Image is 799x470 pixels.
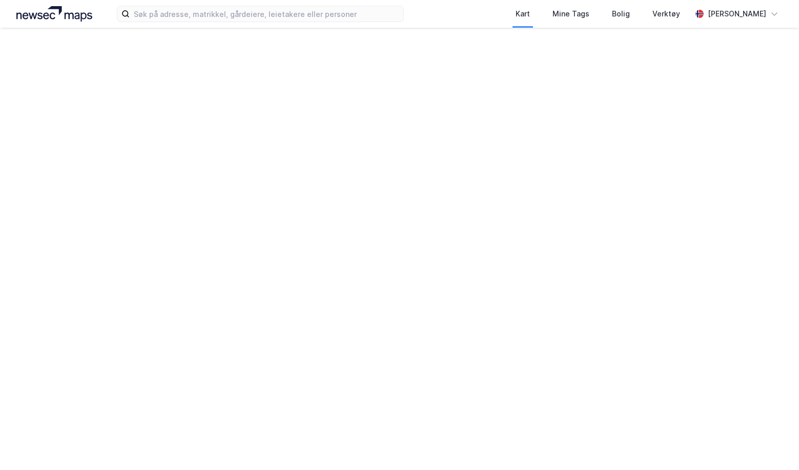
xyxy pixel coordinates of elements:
[708,8,766,20] div: [PERSON_NAME]
[748,421,799,470] iframe: Chat Widget
[16,6,92,22] img: logo.a4113a55bc3d86da70a041830d287a7e.svg
[652,8,680,20] div: Verktøy
[516,8,530,20] div: Kart
[612,8,630,20] div: Bolig
[552,8,589,20] div: Mine Tags
[130,6,403,22] input: Søk på adresse, matrikkel, gårdeiere, leietakere eller personer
